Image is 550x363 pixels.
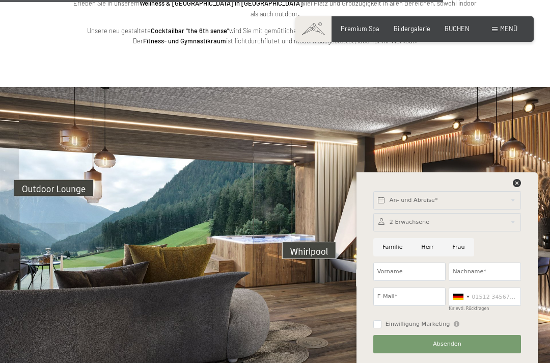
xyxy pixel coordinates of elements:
strong: Cocktailbar "the 6th sense" [151,27,229,35]
label: für evtl. Rückfragen [449,306,489,311]
span: Menü [500,24,517,33]
strong: Fitness- und Gymnastikraum [143,37,226,45]
span: Einwilligung Marketing [386,320,450,328]
a: Bildergalerie [394,24,430,33]
a: Premium Spa [341,24,379,33]
div: Germany (Deutschland): +49 [449,288,473,305]
a: BUCHEN [445,24,470,33]
input: 01512 3456789 [449,288,521,306]
button: Absenden [373,335,521,353]
span: Absenden [433,340,461,348]
p: Unsere neu gestaltete wird Sie mit gemütlichen Nischen und einem stilvollen Loungebereich begeist... [71,25,479,46]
